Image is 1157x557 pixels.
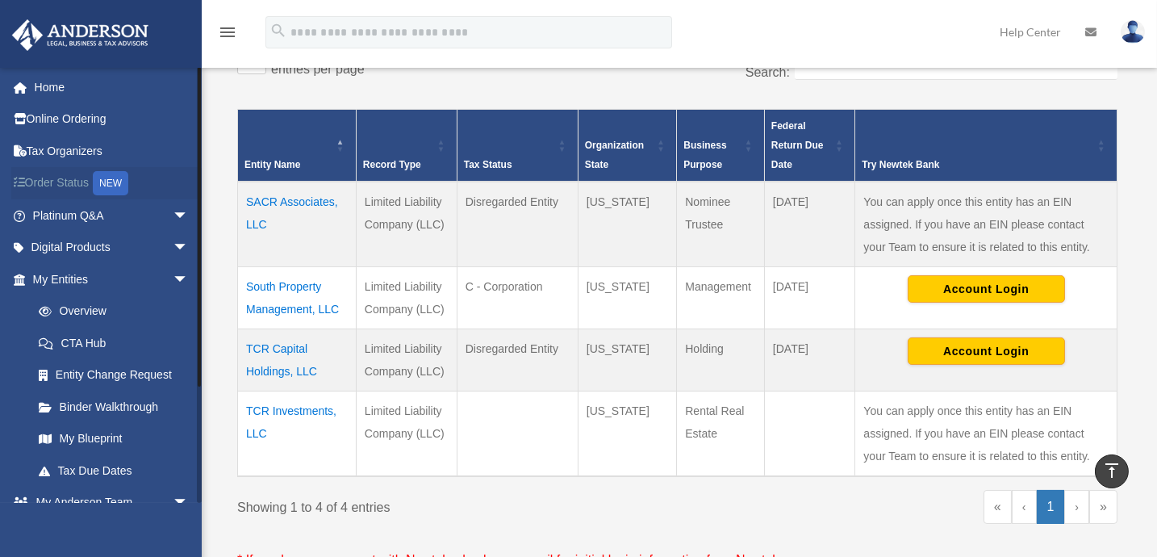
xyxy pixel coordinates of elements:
td: Nominee Trustee [677,182,765,267]
span: Tax Status [464,159,512,170]
th: Record Type: Activate to sort [356,110,457,182]
th: Business Purpose: Activate to sort [677,110,765,182]
td: [US_STATE] [578,267,677,329]
a: Account Login [908,344,1065,357]
td: Limited Liability Company (LLC) [356,329,457,392]
th: Entity Name: Activate to invert sorting [238,110,357,182]
div: Showing 1 to 4 of 4 entries [237,490,666,519]
td: [DATE] [764,329,855,392]
div: NEW [93,171,128,195]
a: Account Login [908,282,1065,295]
i: search [269,22,287,40]
button: Account Login [908,275,1065,303]
span: arrow_drop_down [173,199,205,232]
a: Tax Due Dates [23,454,205,487]
td: C - Corporation [457,267,578,329]
a: vertical_align_top [1095,454,1129,488]
a: My Entitiesarrow_drop_down [11,263,205,295]
span: Organization State [585,140,644,170]
a: menu [218,28,237,42]
td: Management [677,267,765,329]
a: CTA Hub [23,327,205,359]
th: Try Newtek Bank : Activate to sort [855,110,1117,182]
td: [US_STATE] [578,182,677,267]
span: Entity Name [244,159,300,170]
a: My Blueprint [23,423,205,455]
span: arrow_drop_down [173,263,205,296]
span: Federal Return Due Date [771,120,824,170]
td: TCR Investments, LLC [238,392,357,477]
a: Entity Change Request [23,359,205,392]
td: SACR Associates, LLC [238,182,357,267]
a: Tax Organizers [11,135,213,167]
a: Online Ordering [11,103,213,136]
button: Account Login [908,337,1065,365]
td: Limited Liability Company (LLC) [356,182,457,267]
td: [US_STATE] [578,329,677,392]
label: Search: [746,65,790,79]
span: Record Type [363,159,421,170]
td: Disregarded Entity [457,182,578,267]
i: menu [218,23,237,42]
a: Overview [23,295,197,328]
a: Digital Productsarrow_drop_down [11,232,213,264]
td: Limited Liability Company (LLC) [356,392,457,477]
a: Order StatusNEW [11,167,213,200]
td: You can apply once this entity has an EIN assigned. If you have an EIN please contact your Team t... [855,392,1117,477]
a: Home [11,71,213,103]
td: Holding [677,329,765,392]
label: entries per page [271,62,365,76]
td: [DATE] [764,267,855,329]
img: Anderson Advisors Platinum Portal [7,19,153,51]
th: Organization State: Activate to sort [578,110,677,182]
td: Rental Real Estate [677,392,765,477]
div: Try Newtek Bank [862,155,1092,174]
td: You can apply once this entity has an EIN assigned. If you have an EIN please contact your Team t... [855,182,1117,267]
a: Platinum Q&Aarrow_drop_down [11,199,213,232]
span: arrow_drop_down [173,487,205,520]
td: Limited Liability Company (LLC) [356,267,457,329]
td: Disregarded Entity [457,329,578,392]
td: [DATE] [764,182,855,267]
a: My Anderson Teamarrow_drop_down [11,487,213,519]
img: User Pic [1121,20,1145,44]
span: Business Purpose [683,140,726,170]
td: South Property Management, LLC [238,267,357,329]
td: [US_STATE] [578,392,677,477]
th: Federal Return Due Date: Activate to sort [764,110,855,182]
i: vertical_align_top [1102,461,1121,480]
span: arrow_drop_down [173,232,205,265]
a: First [984,490,1012,524]
td: TCR Capital Holdings, LLC [238,329,357,392]
th: Tax Status: Activate to sort [457,110,578,182]
a: Binder Walkthrough [23,391,205,423]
